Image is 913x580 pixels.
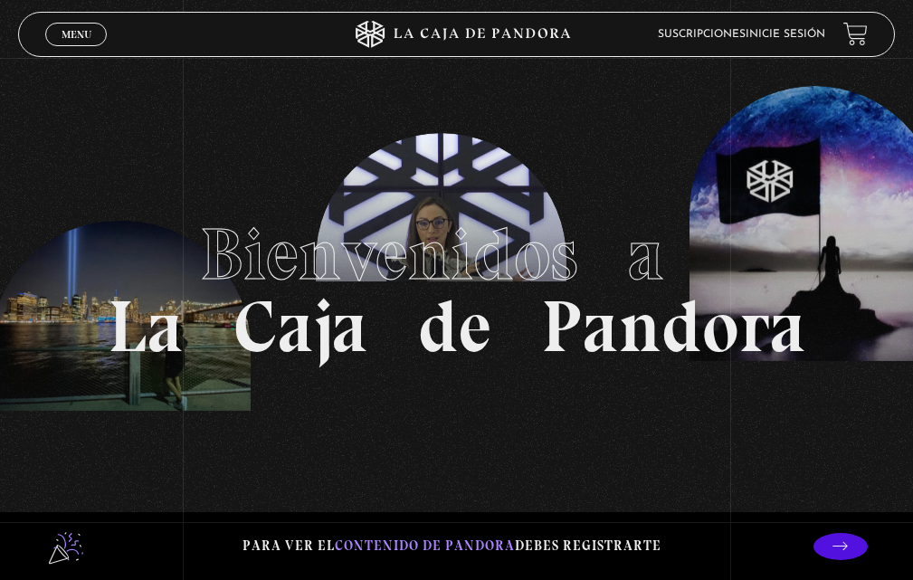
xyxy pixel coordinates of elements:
[200,211,714,298] span: Bienvenidos a
[843,22,868,46] a: View your shopping cart
[55,44,98,57] span: Cerrar
[243,534,661,558] p: Para ver el debes registrarte
[658,29,746,40] a: Suscripciones
[108,218,806,363] h1: La Caja de Pandora
[335,537,515,554] span: contenido de Pandora
[746,29,825,40] a: Inicie sesión
[62,29,91,40] span: Menu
